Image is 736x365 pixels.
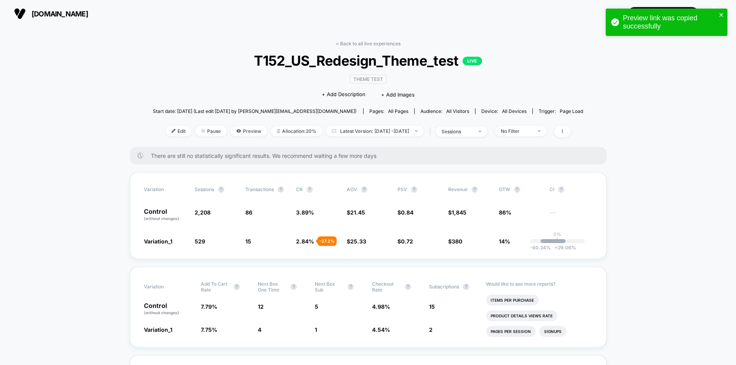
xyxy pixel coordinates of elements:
span: AOV [347,186,357,192]
p: | [557,237,558,243]
img: edit [172,129,176,133]
span: Allocation: 20% [271,126,322,136]
span: Revenue [448,186,468,192]
span: Theme Test [350,75,387,84]
span: Next Box Sub [315,281,344,293]
button: ? [463,284,469,290]
span: 4 [258,326,261,333]
span: 1,845 [452,209,466,216]
span: + [555,245,558,250]
span: 2 [429,326,433,333]
p: 0% [553,231,561,237]
button: ? [291,284,297,290]
span: (without changes) [144,216,179,221]
span: Variation_1 [144,238,172,245]
button: ? [348,284,354,290]
span: Next Box One Time [258,281,287,293]
div: sessions [442,129,473,134]
span: (without changes) [144,310,179,315]
span: [DOMAIN_NAME] [32,10,88,18]
div: MC [707,6,722,21]
span: 2,208 [195,209,211,216]
li: Signups [539,326,566,337]
span: Page Load [560,108,583,114]
span: -60.24 % [530,245,551,250]
span: 1 [315,326,317,333]
button: ? [514,186,520,193]
div: Pages: [369,108,408,114]
span: 529 [195,238,205,245]
span: PSV [397,186,407,192]
button: ? [361,186,367,193]
span: $ [397,238,413,245]
button: ? [218,186,224,193]
span: 21.45 [350,209,365,216]
span: Variation [144,281,187,293]
div: Audience: [420,108,469,114]
img: Visually logo [14,8,26,20]
span: 15 [245,238,251,245]
span: Variation_1 [144,326,172,333]
img: end [538,130,541,132]
span: 29.06 % [551,245,576,250]
span: $ [448,238,462,245]
span: $ [347,238,366,245]
span: + Add Description [322,91,365,98]
span: 4.54 % [372,326,390,333]
img: end [201,129,205,133]
span: Sessions [195,186,214,192]
span: Checkout Rate [372,281,401,293]
span: 86% [499,209,511,216]
span: Device: [475,108,532,114]
span: 25.33 [350,238,366,245]
span: all devices [502,108,527,114]
span: 3.89 % [296,209,314,216]
span: + Add Images [381,91,415,98]
span: $ [347,209,365,216]
span: Subscriptions [429,284,459,290]
span: Latest Version: [DATE] - [DATE] [326,126,424,136]
li: Pages Per Session [486,326,536,337]
span: | [427,126,436,137]
span: 380 [452,238,462,245]
span: Start date: [DATE] (Last edit [DATE] by [PERSON_NAME][EMAIL_ADDRESS][DOMAIN_NAME]) [153,108,356,114]
span: 0.84 [401,209,413,216]
p: Control [144,302,193,316]
span: 7.79 % [201,303,217,310]
p: Would like to see more reports? [486,281,592,287]
p: LIVE [463,57,482,65]
button: [DOMAIN_NAME] [12,7,90,20]
div: Preview link was copied successfully [623,14,716,30]
span: CI [550,186,592,193]
span: all pages [388,108,408,114]
span: 14% [499,238,510,245]
span: 12 [258,303,264,310]
span: 86 [245,209,252,216]
div: - 27.2 % [317,236,337,246]
li: Items Per Purchase [486,295,539,306]
li: Product Details Views Rate [486,310,557,321]
span: All Visitors [446,108,469,114]
div: No Filter [501,128,532,134]
span: $ [448,209,466,216]
img: calendar [332,129,336,133]
button: ? [472,186,478,193]
button: MC [704,6,724,22]
a: < Back to all live experiences [336,41,401,47]
span: 5 [315,303,318,310]
span: 7.75 % [201,326,217,333]
span: --- [550,210,592,222]
span: Variation [144,186,187,193]
span: 4.98 % [372,303,390,310]
span: Transactions [245,186,274,192]
span: 2.84 % [296,238,314,245]
span: 0.72 [401,238,413,245]
span: There are still no statistically significant results. We recommend waiting a few more days [151,152,591,159]
span: Add To Cart Rate [201,281,230,293]
img: rebalance [277,129,280,133]
button: ? [411,186,417,193]
img: end [479,131,481,132]
span: Edit [166,126,192,136]
button: close [719,12,724,19]
span: T152_US_Redesign_Theme_test [174,52,562,69]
